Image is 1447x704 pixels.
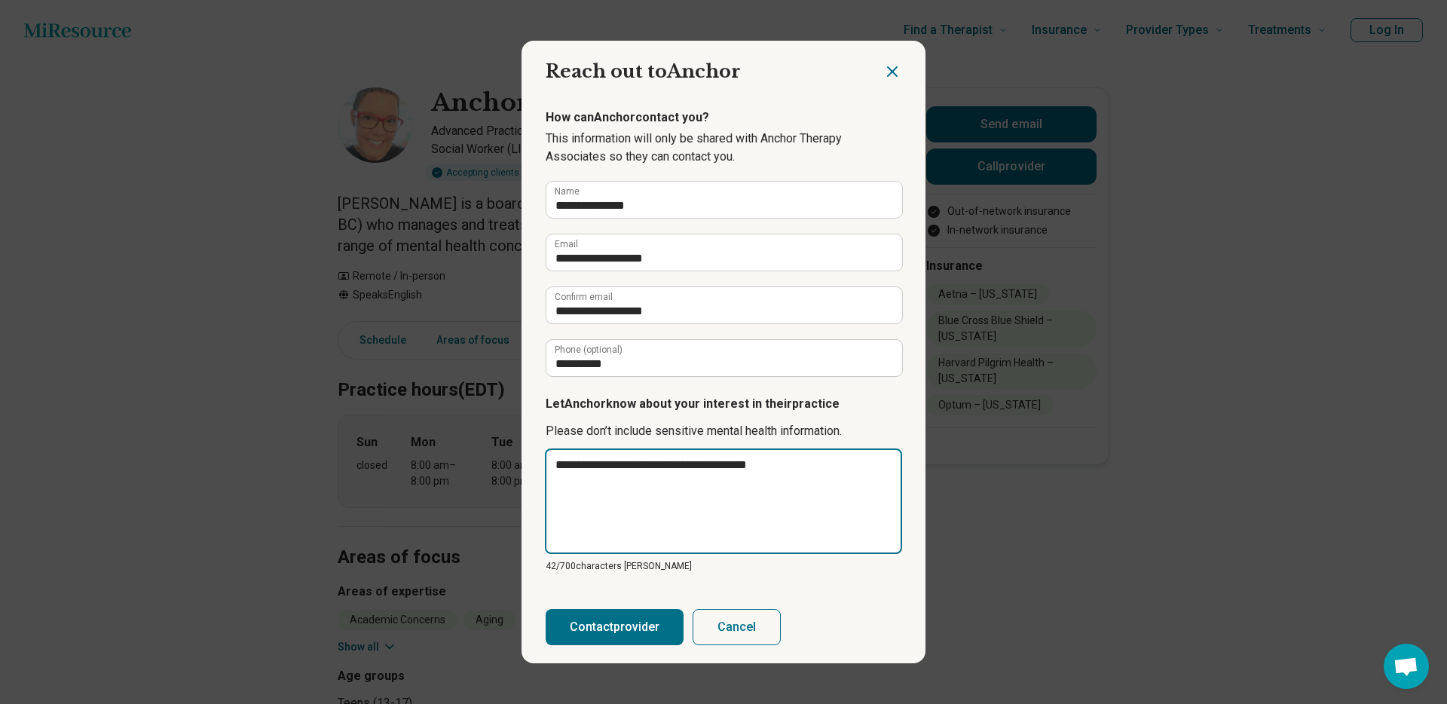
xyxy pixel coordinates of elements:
button: Close dialog [883,63,901,81]
p: 42/ 700 characters [PERSON_NAME] [546,559,901,573]
button: Cancel [693,609,781,645]
button: Contactprovider [546,609,684,645]
label: Phone (optional) [555,345,623,354]
p: Please don’t include sensitive mental health information. [546,422,901,440]
span: Reach out to Anchor [546,60,741,82]
label: Email [555,240,578,249]
label: Name [555,187,580,196]
p: How can Anchor contact you? [546,109,901,127]
p: This information will only be shared with Anchor Therapy Associates so they can contact you. [546,130,901,166]
p: Let Anchor know about your interest in their practice [546,395,901,413]
label: Confirm email [555,292,613,301]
